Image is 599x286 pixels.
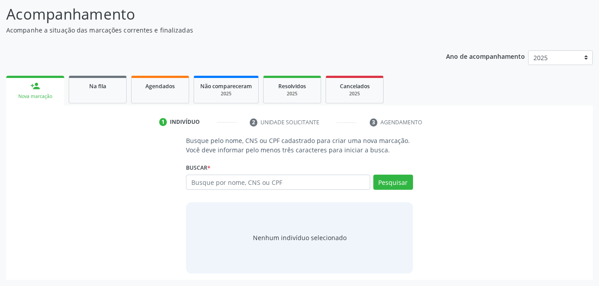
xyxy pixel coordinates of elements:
[373,175,413,190] button: Pesquisar
[186,161,211,175] label: Buscar
[253,233,347,242] div: Nenhum indivíduo selecionado
[6,3,417,25] p: Acompanhamento
[340,82,370,90] span: Cancelados
[186,175,370,190] input: Busque por nome, CNS ou CPF
[270,90,314,97] div: 2025
[6,25,417,35] p: Acompanhe a situação das marcações correntes e finalizadas
[278,82,306,90] span: Resolvidos
[170,118,200,126] div: Indivíduo
[89,82,106,90] span: Na fila
[12,93,58,100] div: Nova marcação
[145,82,175,90] span: Agendados
[446,50,525,61] p: Ano de acompanhamento
[200,90,252,97] div: 2025
[30,81,40,91] div: person_add
[200,82,252,90] span: Não compareceram
[159,118,167,126] div: 1
[186,136,413,155] p: Busque pelo nome, CNS ou CPF cadastrado para criar uma nova marcação. Você deve informar pelo men...
[332,90,377,97] div: 2025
